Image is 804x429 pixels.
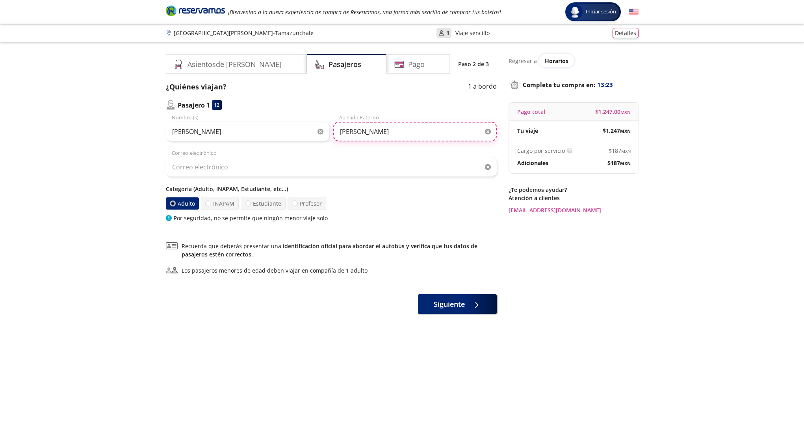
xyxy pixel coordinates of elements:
[517,126,538,135] p: Tu viaje
[174,214,328,222] p: Por seguridad, no se permite que ningún menor viaje solo
[201,197,239,210] label: INAPAM
[329,59,361,70] h4: Pasajeros
[458,60,489,68] p: Paso 2 de 3
[509,54,639,67] div: Regresar a ver horarios
[607,159,631,167] span: $ 187
[620,109,631,115] small: MXN
[468,82,497,92] p: 1 a bordo
[188,59,282,70] h4: Asientos de [PERSON_NAME]
[517,147,565,155] p: Cargo por servicio
[166,82,227,92] p: ¿Quiénes viajan?
[333,122,497,141] input: Apellido Paterno
[621,148,631,154] small: MXN
[597,80,613,89] span: 13:23
[509,186,639,194] p: ¿Te podemos ayudar?
[166,122,329,141] input: Nombre (s)
[166,5,225,17] i: Brand Logo
[166,157,497,177] input: Correo electrónico
[212,100,222,110] div: 12
[182,242,497,258] span: Recuerda que deberás presentar una
[166,5,225,19] a: Brand Logo
[583,8,619,16] span: Iniciar sesión
[166,185,497,193] p: Categoría (Adulto, INAPAM, Estudiante, etc...)
[509,79,639,90] p: Completa tu compra en :
[629,7,639,17] button: English
[288,197,326,210] label: Profesor
[408,59,425,70] h4: Pago
[241,197,286,210] label: Estudiante
[509,206,639,214] a: [EMAIL_ADDRESS][DOMAIN_NAME]
[446,29,449,37] p: 1
[178,100,210,110] p: Pasajero 1
[165,197,199,210] label: Adulto
[509,194,639,202] p: Atención a clientes
[620,160,631,166] small: MXN
[609,147,631,155] span: $ 187
[595,108,631,116] span: $ 1,247.00
[509,57,537,65] p: Regresar a
[613,28,639,38] button: Detalles
[603,126,631,135] span: $ 1,247
[182,242,477,258] a: identificación oficial para abordar el autobús y verifica que tus datos de pasajeros estén correc...
[620,128,631,134] small: MXN
[517,159,548,167] p: Adicionales
[455,29,490,37] p: Viaje sencillo
[545,57,568,65] span: Horarios
[182,266,368,275] div: Los pasajeros menores de edad deben viajar en compañía de 1 adulto
[434,299,465,310] span: Siguiente
[517,108,545,116] p: Pago total
[174,29,314,37] p: [GEOGRAPHIC_DATA][PERSON_NAME] - Tamazunchale
[228,8,501,16] em: ¡Bienvenido a la nueva experiencia de compra de Reservamos, una forma más sencilla de comprar tus...
[418,294,497,314] button: Siguiente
